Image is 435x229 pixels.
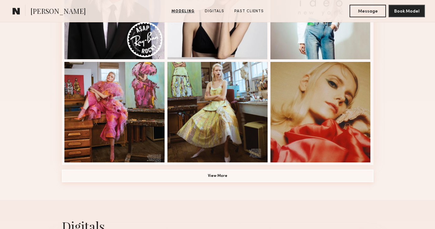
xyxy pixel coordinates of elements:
[202,8,227,14] a: Digitals
[169,8,197,14] a: Modeling
[350,5,386,17] button: Message
[62,170,373,182] button: View More
[30,6,86,17] span: [PERSON_NAME]
[389,8,425,14] a: Book Model
[232,8,266,14] a: Past Clients
[389,5,425,17] button: Book Model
